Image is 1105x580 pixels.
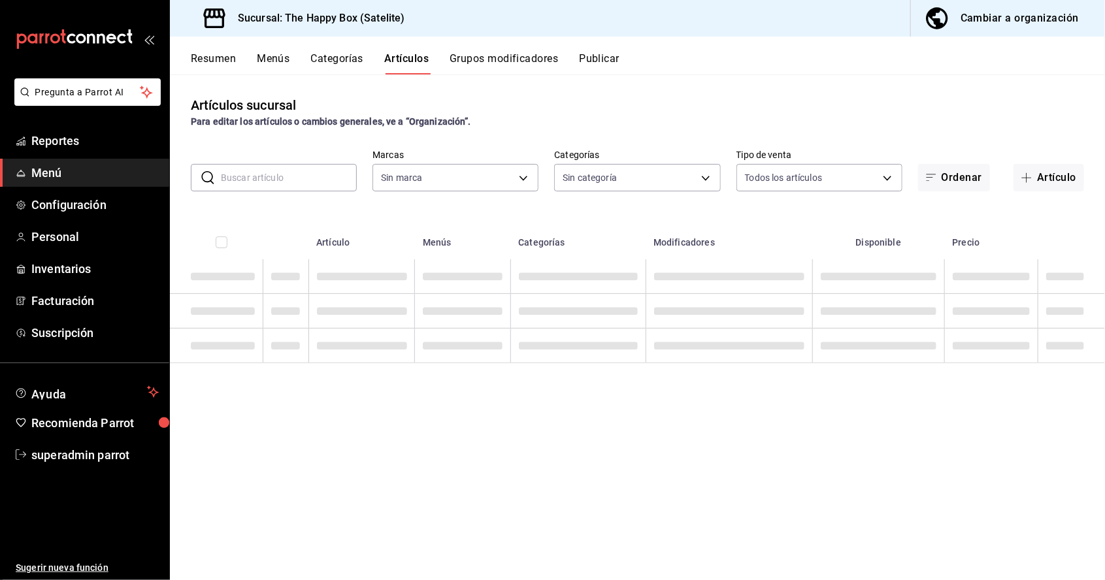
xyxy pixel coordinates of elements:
button: Artículo [1014,164,1084,191]
button: Publicar [579,52,619,74]
span: Recomienda Parrot [31,414,159,432]
button: Grupos modificadores [450,52,558,74]
button: Ordenar [918,164,990,191]
span: Menú [31,164,159,182]
th: Disponible [812,217,944,259]
th: Categorías [510,217,646,259]
h3: Sucursal: The Happy Box (Satelite) [227,10,404,26]
th: Artículo [308,217,415,259]
th: Menús [415,217,511,259]
button: Pregunta a Parrot AI [14,78,161,106]
span: Todos los artículos [745,171,823,184]
label: Marcas [372,151,538,160]
span: Configuración [31,196,159,214]
button: open_drawer_menu [144,34,154,44]
span: Reportes [31,132,159,150]
label: Categorías [554,151,720,160]
span: superadmin parrot [31,446,159,464]
span: Sin categoría [563,171,617,184]
input: Buscar artículo [221,165,357,191]
a: Pregunta a Parrot AI [9,95,161,108]
span: Inventarios [31,260,159,278]
span: Sin marca [381,171,422,184]
span: Suscripción [31,324,159,342]
button: Artículos [384,52,429,74]
span: Facturación [31,292,159,310]
button: Categorías [311,52,364,74]
span: Sugerir nueva función [16,561,159,575]
button: Menús [257,52,289,74]
th: Precio [945,217,1038,259]
span: Ayuda [31,384,142,400]
div: Artículos sucursal [191,95,296,115]
strong: Para editar los artículos o cambios generales, ve a “Organización”. [191,116,471,127]
div: Cambiar a organización [961,9,1079,27]
span: Pregunta a Parrot AI [35,86,140,99]
div: navigation tabs [191,52,1105,74]
th: Modificadores [646,217,812,259]
button: Resumen [191,52,236,74]
span: Personal [31,228,159,246]
label: Tipo de venta [736,151,902,160]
